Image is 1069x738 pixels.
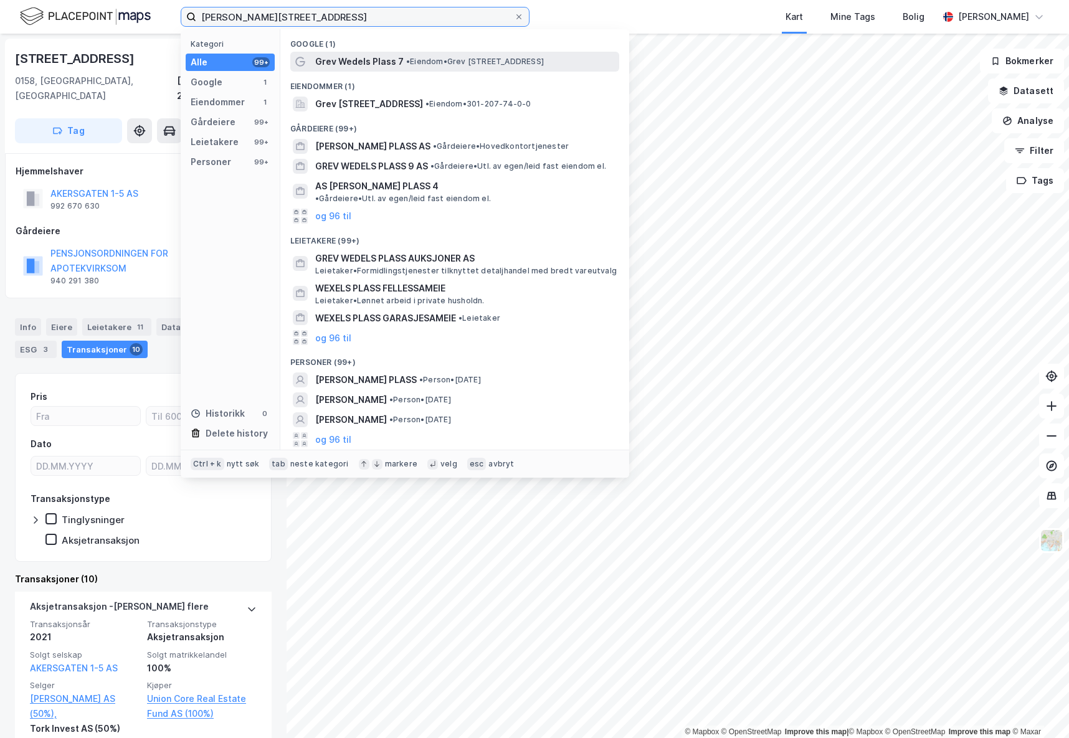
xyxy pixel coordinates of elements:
span: [PERSON_NAME] [315,392,387,407]
span: • [433,141,437,151]
div: Leietakere [191,135,239,149]
div: Gårdeiere (99+) [280,114,629,136]
span: • [458,313,462,323]
a: Improve this map [949,727,1010,736]
span: GREV WEDELS PLASS AUKSJONER AS [315,251,614,266]
button: og 96 til [315,432,351,447]
span: Person • [DATE] [389,395,451,405]
span: • [419,375,423,384]
div: avbryt [488,459,514,469]
div: Hjemmelshaver [16,164,271,179]
div: 0158, [GEOGRAPHIC_DATA], [GEOGRAPHIC_DATA] [15,73,177,103]
span: Eiendom • Grev [STREET_ADDRESS] [406,57,544,67]
div: Info [15,318,41,336]
button: og 96 til [315,209,351,224]
div: 99+ [252,137,270,147]
div: ESG [15,341,57,358]
div: Eiendommer [191,95,245,110]
div: Pris [31,389,47,404]
div: Alle [191,55,207,70]
div: Aksjetransaksjon [147,630,257,645]
div: velg [440,459,457,469]
div: 3 [39,343,52,356]
span: [PERSON_NAME] PLASS [315,372,417,387]
div: Leietakere (99+) [280,226,629,248]
span: Grev [STREET_ADDRESS] [315,97,423,111]
span: WEXELS PLASS GARASJESAMEIE [315,311,456,326]
a: [PERSON_NAME] AS (50%), [30,691,140,721]
span: Transaksjonsår [30,619,140,630]
div: | [685,726,1041,738]
input: Søk på adresse, matrikkel, gårdeiere, leietakere eller personer [196,7,514,26]
div: Datasett [156,318,218,336]
div: 1 [260,97,270,107]
a: OpenStreetMap [885,727,946,736]
div: Personer [191,154,231,169]
span: Solgt matrikkelandel [147,650,257,660]
button: Datasett [988,78,1064,103]
div: Ctrl + k [191,458,224,470]
span: • [425,99,429,108]
span: • [389,395,393,404]
a: Union Core Real Estate Fund AS (100%) [147,691,257,721]
div: Gårdeiere [191,115,235,130]
div: Aksjetransaksjon - [PERSON_NAME] flere [30,599,209,619]
div: Gårdeiere [16,224,271,239]
div: Historikk [191,406,245,421]
div: 992 670 630 [50,201,100,211]
span: Transaksjonstype [147,619,257,630]
button: Tag [15,118,122,143]
div: esc [467,458,487,470]
div: Kategori [191,39,275,49]
a: AKERSGATEN 1-5 AS [30,663,118,673]
button: og 96 til [315,330,351,345]
span: GREV WEDELS PLASS 9 AS [315,159,428,174]
div: 2021 [30,630,140,645]
span: • [389,415,393,424]
div: Transaksjoner (10) [15,572,272,587]
span: [PERSON_NAME] PLASS AS [315,139,430,154]
div: markere [385,459,417,469]
div: Eiere [46,318,77,336]
span: Leietaker • Lønnet arbeid i private husholdn. [315,296,485,306]
input: Til 6000000 [146,407,255,425]
div: [PERSON_NAME] [958,9,1029,24]
div: Tinglysninger [62,514,125,526]
div: Leietakere [82,318,151,336]
span: • [406,57,410,66]
span: Gårdeiere • Hovedkontortjenester [433,141,569,151]
div: 0 [260,409,270,419]
div: nytt søk [227,459,260,469]
span: Leietaker • Formidlingstjenester tilknyttet detaljhandel med bredt vareutvalg [315,266,617,276]
div: 99+ [252,157,270,167]
span: Gårdeiere • Utl. av egen/leid fast eiendom el. [430,161,606,171]
img: logo.f888ab2527a4732fd821a326f86c7f29.svg [20,6,151,27]
div: Google (1) [280,29,629,52]
a: Improve this map [785,727,847,736]
div: Dato [31,437,52,452]
div: Kontrollprogram for chat [1007,678,1069,738]
div: Bolig [903,9,924,24]
div: Mine Tags [830,9,875,24]
span: WEXELS PLASS FELLESSAMEIE [315,281,614,296]
div: [GEOGRAPHIC_DATA], 207/2 [177,73,272,103]
div: Google [191,75,222,90]
div: Aksjetransaksjon [62,534,140,546]
div: 11 [134,321,146,333]
span: Selger [30,680,140,691]
div: neste kategori [290,459,349,469]
div: Kart [786,9,803,24]
button: Bokmerker [980,49,1064,73]
iframe: Chat Widget [1007,678,1069,738]
div: Eiendommer (1) [280,72,629,94]
div: 940 291 380 [50,276,99,286]
div: 99+ [252,117,270,127]
input: Fra [31,407,140,425]
span: • [430,161,434,171]
span: • [315,194,319,203]
a: Mapbox [685,727,719,736]
div: 1 [260,77,270,87]
span: AS [PERSON_NAME] PLASS 4 [315,179,439,194]
a: Mapbox [848,727,883,736]
span: Grev Wedels Plass 7 [315,54,404,69]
